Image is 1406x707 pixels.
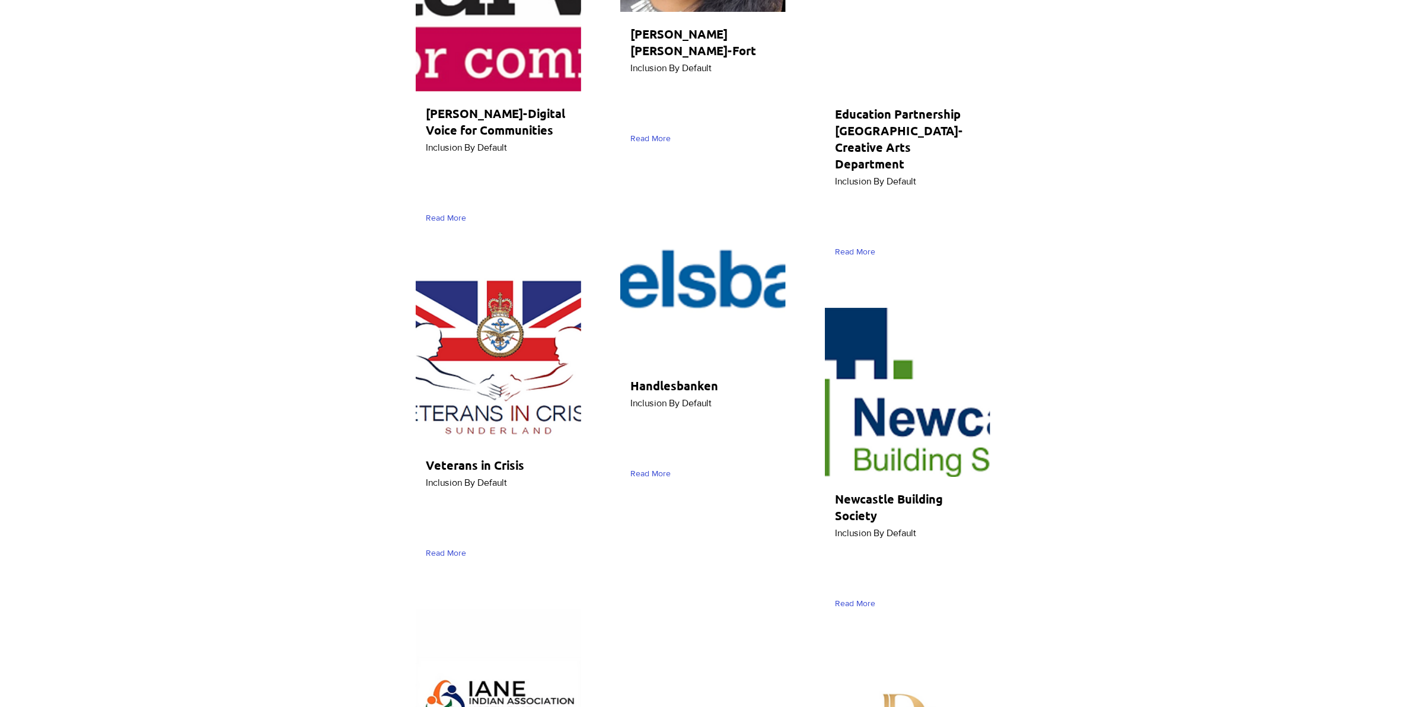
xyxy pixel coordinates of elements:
[426,208,471,228] a: Read More
[630,378,718,393] span: Handlesbanken
[426,106,565,138] span: [PERSON_NAME]-Digital Voice for Communities
[835,491,943,523] span: Newcastle Building Society
[835,176,916,186] span: Inclusion By Default
[426,212,466,224] span: Read More
[630,26,756,58] span: [PERSON_NAME] [PERSON_NAME]-Fort
[630,398,712,408] span: Inclusion By Default
[426,477,507,488] span: Inclusion By Default
[835,593,881,614] a: Read More
[835,246,875,258] span: Read More
[426,547,466,559] span: Read More
[630,63,712,73] span: Inclusion By Default
[630,128,676,149] a: Read More
[630,468,671,480] span: Read More
[835,106,963,171] span: Education Partnership [GEOGRAPHIC_DATA]-Creative Arts Department
[835,241,881,262] a: Read More
[630,133,671,145] span: Read More
[630,463,676,484] a: Read More
[426,457,524,473] span: Veterans in Crisis
[426,543,471,563] a: Read More
[426,142,507,152] span: Inclusion By Default
[835,528,916,538] span: Inclusion By Default
[835,598,875,610] span: Read More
